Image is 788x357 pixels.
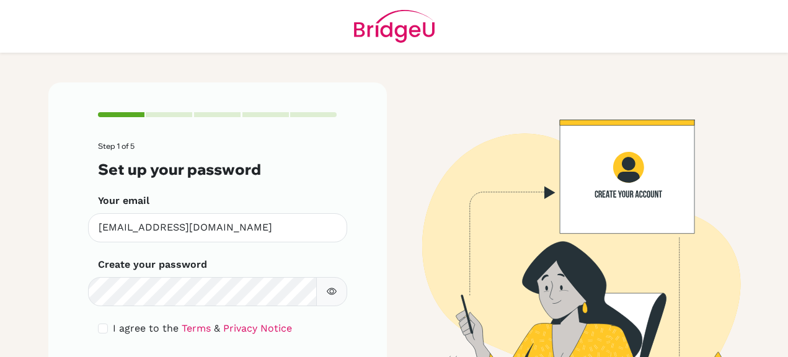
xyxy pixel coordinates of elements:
[214,322,220,334] span: &
[98,161,337,178] h3: Set up your password
[223,322,292,334] a: Privacy Notice
[88,213,347,242] input: Insert your email*
[98,141,135,151] span: Step 1 of 5
[113,322,179,334] span: I agree to the
[182,322,211,334] a: Terms
[98,193,149,208] label: Your email
[98,257,207,272] label: Create your password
